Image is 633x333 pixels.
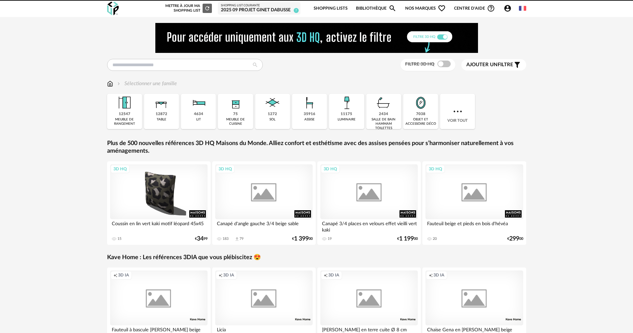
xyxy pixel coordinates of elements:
[405,117,436,126] div: objet et accessoire déco
[440,94,475,129] div: Voir tout
[196,117,201,122] div: lit
[221,4,297,8] div: Shopping List courante
[110,219,208,233] div: Coussin en lin vert kaki motif léopard 45x45
[223,272,234,278] span: 3D IA
[509,237,519,241] span: 299
[438,4,446,12] span: Heart Outline icon
[164,4,212,13] div: Mettre à jour ma Shopping List
[416,112,425,117] div: 7038
[156,112,167,117] div: 12872
[504,4,515,12] span: Account Circle icon
[461,59,526,71] button: Ajouter unfiltre Filter icon
[433,237,437,241] div: 20
[304,112,315,117] div: 35916
[155,23,478,53] img: NEW%20NEW%20HQ%20NEW_V1.gif
[429,272,433,278] span: Creation icon
[292,237,313,241] div: € 00
[504,4,512,12] span: Account Circle icon
[223,237,229,241] div: 183
[204,6,210,10] span: Refresh icon
[107,80,113,87] img: svg+xml;base64,PHN2ZyB3aWR0aD0iMTYiIGhlaWdodD0iMTciIHZpZXdCb3g9IjAgMCAxNiAxNyIgZmlsbD0ibm9uZSIgeG...
[116,80,121,87] img: svg+xml;base64,PHN2ZyB3aWR0aD0iMTYiIGhlaWdodD0iMTYiIHZpZXdCb3g9IjAgMCAxNiAxNiIgZmlsbD0ibm9uZSIgeG...
[221,7,297,13] div: 2025 09 Projet GINET DABUSSE
[195,237,208,241] div: € 99
[220,117,251,126] div: meuble de cuisine
[190,94,208,112] img: Literie.png
[263,94,281,112] img: Sol.png
[317,161,421,245] a: 3D HQ Canapé 3/4 places en velours effet vieilli vert kaki 19 €1 19900
[314,1,348,16] a: Shopping Lists
[405,1,446,16] span: Nos marques
[227,94,244,112] img: Rangement.png
[152,94,170,112] img: Table.png
[197,237,204,241] span: 34
[157,117,166,122] div: table
[412,94,430,112] img: Miroir.png
[107,2,119,15] img: OXP
[294,237,309,241] span: 1 399
[425,219,523,233] div: Fauteuil beige et pieds en bois d'hévéa
[487,4,495,12] span: Help Circle Outline icon
[216,165,235,173] div: 3D HQ
[235,237,239,242] span: Download icon
[239,237,243,241] div: 79
[513,61,521,69] span: Filter icon
[320,219,418,233] div: Canapé 3/4 places en velours effet vieilli vert kaki
[507,237,523,241] div: € 00
[110,165,130,173] div: 3D HQ
[113,272,117,278] span: Creation icon
[269,117,275,122] div: sol
[107,161,211,245] a: 3D HQ Coussin en lin vert kaki motif léopard 45x45 15 €3499
[519,5,526,12] img: fr
[433,272,444,278] span: 3D IA
[221,4,297,13] a: Shopping List courante 2025 09 Projet GINET DABUSSE 7
[233,112,238,117] div: 75
[466,62,513,68] span: filtre
[422,161,526,245] a: 3D HQ Fauteuil beige et pieds en bois d'hévéa 20 €29900
[116,80,177,87] div: Sélectionner une famille
[338,117,356,122] div: luminaire
[324,272,328,278] span: Creation icon
[328,272,339,278] span: 3D IA
[212,161,316,245] a: 3D HQ Canapé d'angle gauche 3/4 beige sable 183 Download icon 79 €1 39900
[399,237,414,241] span: 1 199
[294,8,299,13] span: 7
[328,237,332,241] div: 19
[219,272,223,278] span: Creation icon
[119,112,130,117] div: 12547
[268,112,277,117] div: 1272
[379,112,388,117] div: 2434
[426,165,445,173] div: 3D HQ
[107,254,261,261] a: Kave Home : Les références 3DIA que vous plébiscitez 😍
[107,140,526,155] a: Plus de 500 nouvelles références 3D HQ Maisons du Monde. Alliez confort et esthétisme avec des as...
[341,112,352,117] div: 11175
[466,62,498,67] span: Ajouter un
[389,4,396,12] span: Magnify icon
[356,1,396,16] a: BibliothèqueMagnify icon
[397,237,418,241] div: € 00
[301,94,319,112] img: Assise.png
[375,94,393,112] img: Salle%20de%20bain.png
[117,237,121,241] div: 15
[194,112,203,117] div: 4634
[115,94,133,112] img: Meuble%20de%20rangement.png
[215,219,313,233] div: Canapé d'angle gauche 3/4 beige sable
[368,117,399,130] div: salle de bain hammam toilettes
[118,272,129,278] span: 3D IA
[338,94,356,112] img: Luminaire.png
[452,105,464,117] img: more.7b13dc1.svg
[304,117,315,122] div: assise
[454,4,495,12] span: Centre d'aideHelp Circle Outline icon
[405,62,434,67] span: Filtre 3D HQ
[109,117,140,126] div: meuble de rangement
[321,165,340,173] div: 3D HQ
